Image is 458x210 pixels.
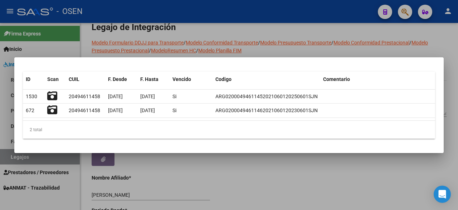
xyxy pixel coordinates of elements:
[44,72,66,87] datatable-header-cell: Scan
[215,108,326,113] span: ARG02000494611462021060120230601SJN814
[69,106,100,115] div: 20494611458
[140,76,159,82] span: F. Hasta
[140,108,155,113] span: [DATE]
[108,94,123,99] span: [DATE]
[323,76,350,82] span: Comentario
[172,76,191,82] span: Vencido
[137,72,170,87] datatable-header-cell: F. Hasta
[26,76,30,82] span: ID
[69,92,100,101] div: 20494611458
[215,76,232,82] span: Codigo
[105,72,137,87] datatable-header-cell: F. Desde
[320,72,435,87] datatable-header-cell: Comentario
[108,108,123,113] span: [DATE]
[170,72,213,87] datatable-header-cell: Vencido
[140,94,155,99] span: [DATE]
[172,94,176,99] span: Si
[47,76,59,82] span: Scan
[23,72,44,87] datatable-header-cell: ID
[213,72,320,87] datatable-header-cell: Codigo
[172,108,176,113] span: Si
[26,108,34,113] span: 672
[66,72,105,87] datatable-header-cell: CUIL
[26,94,37,99] span: 1530
[215,94,326,99] span: ARG02000494611452021060120250601SJN814
[108,76,127,82] span: F. Desde
[434,186,451,203] div: Open Intercom Messenger
[69,76,79,82] span: CUIL
[23,121,435,139] div: 2 total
